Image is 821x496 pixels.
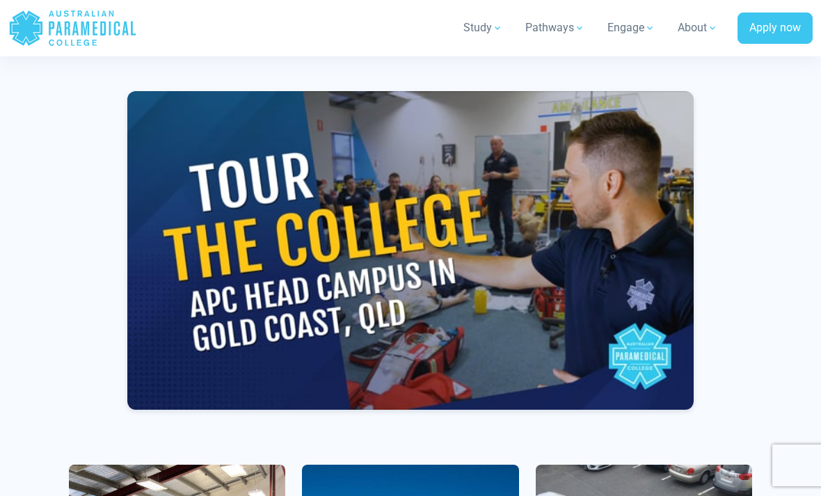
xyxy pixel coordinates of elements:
a: Apply now [738,13,813,45]
iframe: Tour of Australian Paramedical College Head Campus in Gold Coast, Qld [127,91,424,258]
a: About [669,8,726,47]
a: Engage [599,8,664,47]
a: Australian Paramedical College [8,6,137,51]
a: Study [455,8,511,47]
a: Pathways [517,8,593,47]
